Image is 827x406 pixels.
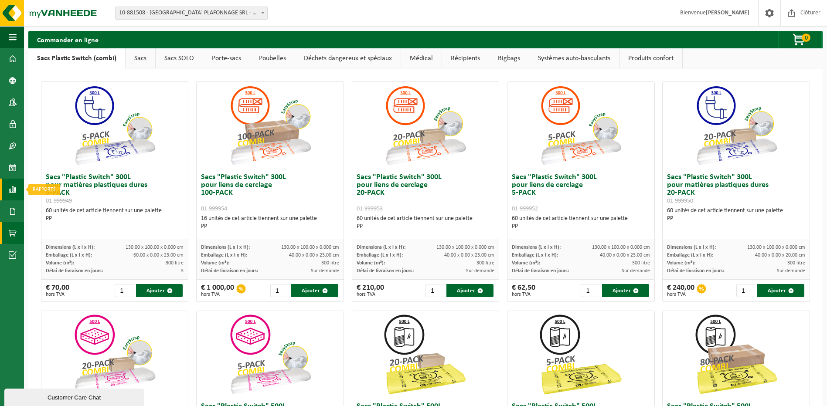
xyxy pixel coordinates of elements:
[736,284,757,297] input: 1
[512,292,535,297] span: hors TVA
[4,387,146,406] iframe: chat widget
[227,311,314,398] img: 01-999955
[270,284,291,297] input: 1
[357,206,383,212] span: 01-999953
[46,261,74,266] span: Volume (m³):
[311,268,339,274] span: Sur demande
[46,268,103,274] span: Délai de livraison en jours:
[71,82,158,169] img: 01-999949
[357,223,495,230] div: PP
[512,284,535,297] div: € 62,50
[444,253,494,258] span: 40.00 x 0.00 x 23.00 cm
[512,173,650,213] h3: Sacs "Plastic Switch" 300L pour liens de cerclage 5-PACK
[401,48,442,68] a: Médical
[382,82,469,169] img: 01-999953
[133,253,184,258] span: 60.00 x 0.00 x 23.00 cm
[537,311,624,398] img: 01-999963
[581,284,601,297] input: 1
[602,284,649,297] button: Ajouter
[357,292,384,297] span: hors TVA
[357,173,495,213] h3: Sacs "Plastic Switch" 300L pour liens de cerclage 20-PACK
[777,268,805,274] span: Sur demande
[291,284,338,297] button: Ajouter
[281,245,339,250] span: 130.00 x 100.00 x 0.000 cm
[357,215,495,230] div: 60 unités de cet article tiennent sur une palette
[529,48,619,68] a: Systèmes auto-basculants
[201,253,247,258] span: Emballage (L x l x H):
[512,215,650,230] div: 60 unités de cet article tiennent sur une palette
[115,284,135,297] input: 1
[667,261,695,266] span: Volume (m³):
[619,48,682,68] a: Produits confort
[600,253,650,258] span: 40.00 x 0.00 x 23.00 cm
[289,253,339,258] span: 40.00 x 0.00 x 23.00 cm
[28,31,107,48] h2: Commander en ligne
[201,292,234,297] span: hors TVA
[357,268,414,274] span: Délai de livraison en jours:
[512,206,538,212] span: 01-999952
[667,245,716,250] span: Dimensions (L x l x H):
[166,261,184,266] span: 300 litre
[201,261,229,266] span: Volume (m³):
[778,31,822,48] button: 0
[136,284,183,297] button: Ajouter
[46,284,69,297] div: € 70,00
[693,82,780,169] img: 01-999950
[46,253,92,258] span: Emballage (L x l x H):
[667,173,805,205] h3: Sacs "Plastic Switch" 300L pour matières plastiques dures 20-PACK
[537,82,624,169] img: 01-999952
[667,268,724,274] span: Délai de livraison en jours:
[46,198,72,204] span: 01-999949
[512,253,558,258] span: Emballage (L x l x H):
[46,215,184,223] div: PP
[802,34,810,42] span: 0
[706,10,749,16] strong: [PERSON_NAME]
[321,261,339,266] span: 300 litre
[46,207,184,223] div: 60 unités de cet article tiennent sur une palette
[667,253,713,258] span: Emballage (L x l x H):
[667,215,805,223] div: PP
[357,284,384,297] div: € 210,00
[476,261,494,266] span: 300 litre
[156,48,203,68] a: Sacs SOLO
[201,206,227,212] span: 01-999954
[46,292,69,297] span: hors TVA
[787,261,805,266] span: 300 litre
[512,261,540,266] span: Volume (m³):
[126,48,155,68] a: Sacs
[592,245,650,250] span: 130.00 x 100.00 x 0.000 cm
[201,215,339,230] div: 16 unités de cet article tiennent sur une palette
[512,268,569,274] span: Délai de livraison en jours:
[436,245,494,250] span: 130.00 x 100.00 x 0.000 cm
[693,311,780,398] img: 01-999968
[382,311,469,398] img: 01-999964
[250,48,295,68] a: Poubelles
[201,223,339,230] div: PP
[357,253,403,258] span: Emballage (L x l x H):
[512,223,650,230] div: PP
[227,82,314,169] img: 01-999954
[667,198,693,204] span: 01-999950
[357,261,385,266] span: Volume (m³):
[126,245,184,250] span: 130.00 x 100.00 x 0.000 cm
[71,311,158,398] img: 01-999956
[446,284,493,297] button: Ajouter
[46,245,95,250] span: Dimensions (L x l x H):
[115,7,268,20] span: 10-881508 - HAINAUT PLAFONNAGE SRL - DOTTIGNIES
[201,268,258,274] span: Délai de livraison en jours:
[116,7,267,19] span: 10-881508 - HAINAUT PLAFONNAGE SRL - DOTTIGNIES
[622,268,650,274] span: Sur demande
[203,48,250,68] a: Porte-sacs
[667,207,805,223] div: 60 unités de cet article tiennent sur une palette
[667,292,694,297] span: hors TVA
[46,173,184,205] h3: Sacs "Plastic Switch" 300L pour matières plastiques dures 5-PACK
[667,284,694,297] div: € 240,00
[201,284,234,297] div: € 1 000,00
[757,284,804,297] button: Ajouter
[442,48,489,68] a: Récipients
[632,261,650,266] span: 300 litre
[512,245,561,250] span: Dimensions (L x l x H):
[201,173,339,213] h3: Sacs "Plastic Switch" 300L pour liens de cerclage 100-PACK
[466,268,494,274] span: Sur demande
